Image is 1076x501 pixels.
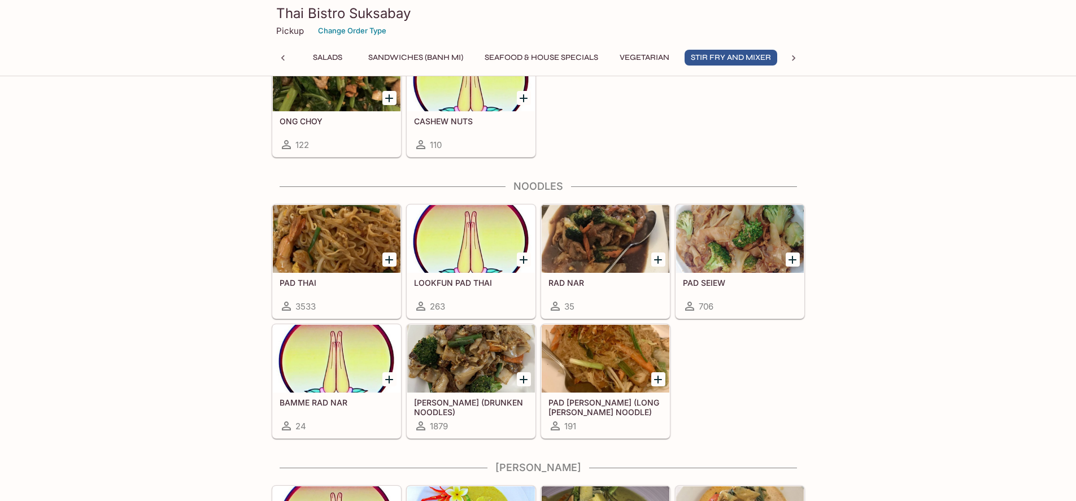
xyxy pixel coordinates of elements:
[407,205,535,273] div: LOOKFUN PAD THAI
[407,204,535,319] a: LOOKFUN PAD THAI263
[548,278,663,287] h5: RAD NAR
[548,398,663,416] h5: PAD [PERSON_NAME] (LONG [PERSON_NAME] NOODLE)
[517,91,531,105] button: Add CASHEW NUTS
[517,372,531,386] button: Add KEE MAO (DRUNKEN NOODLES)
[430,421,448,432] span: 1879
[272,43,401,157] a: ONG CHOY122
[541,324,670,438] a: PAD [PERSON_NAME] (LONG [PERSON_NAME] NOODLE)191
[676,204,804,319] a: PAD SEIEW706
[676,205,804,273] div: PAD SEIEW
[564,421,576,432] span: 191
[382,91,397,105] button: Add ONG CHOY
[414,116,528,126] h5: CASHEW NUTS
[430,140,442,150] span: 110
[362,50,469,66] button: Sandwiches (Banh Mi)
[786,252,800,267] button: Add PAD SEIEW
[295,421,306,432] span: 24
[280,278,394,287] h5: PAD THAI
[280,398,394,407] h5: BAMME RAD NAR
[302,50,353,66] button: Salads
[564,301,574,312] span: 35
[272,324,401,438] a: BAMME RAD NAR24
[613,50,676,66] button: Vegetarian
[651,252,665,267] button: Add RAD NAR
[295,140,309,150] span: 122
[272,180,805,193] h4: Noodles
[280,116,394,126] h5: ONG CHOY
[313,22,391,40] button: Change Order Type
[295,301,316,312] span: 3533
[273,43,400,111] div: ONG CHOY
[414,278,528,287] h5: LOOKFUN PAD THAI
[541,204,670,319] a: RAD NAR35
[699,301,713,312] span: 706
[542,205,669,273] div: RAD NAR
[683,278,797,287] h5: PAD SEIEW
[651,372,665,386] button: Add PAD WOON SEN (LONG RICE NOODLE)
[542,325,669,393] div: PAD WOON SEN (LONG RICE NOODLE)
[273,325,400,393] div: BAMME RAD NAR
[382,252,397,267] button: Add PAD THAI
[382,372,397,386] button: Add BAMME RAD NAR
[272,461,805,474] h4: [PERSON_NAME]
[407,324,535,438] a: [PERSON_NAME] (DRUNKEN NOODLES)1879
[685,50,777,66] button: Stir Fry and Mixer
[273,205,400,273] div: PAD THAI
[407,43,535,111] div: CASHEW NUTS
[478,50,604,66] button: Seafood & House Specials
[407,325,535,393] div: KEE MAO (DRUNKEN NOODLES)
[276,25,304,36] p: Pickup
[414,398,528,416] h5: [PERSON_NAME] (DRUNKEN NOODLES)
[407,43,535,157] a: CASHEW NUTS110
[276,5,800,22] h3: Thai Bistro Suksabay
[272,204,401,319] a: PAD THAI3533
[517,252,531,267] button: Add LOOKFUN PAD THAI
[430,301,445,312] span: 263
